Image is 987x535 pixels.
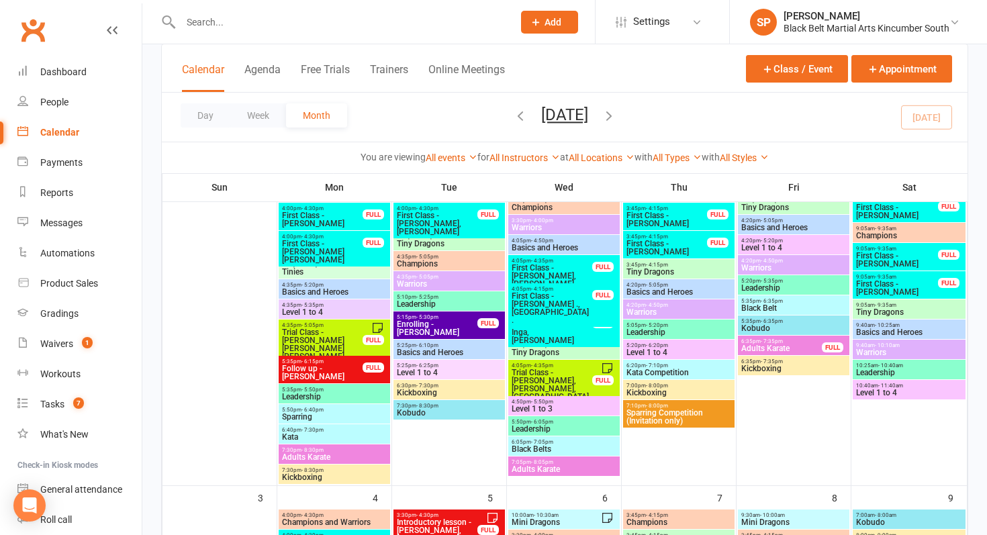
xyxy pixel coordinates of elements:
span: 5:15pm [396,314,478,320]
span: Trial Class - [PERSON_NAME], [PERSON_NAME], [GEOGRAPHIC_DATA]... [511,369,593,409]
span: Champions [855,232,963,240]
span: - 4:30pm [301,512,324,518]
span: First Class - [PERSON_NAME] [626,240,708,256]
span: 4:35pm [396,254,502,260]
span: Leadership [396,300,502,308]
span: 5:25pm [396,362,502,369]
th: Sun [162,173,277,201]
a: All events [426,152,477,163]
span: - 5:50pm [301,387,324,393]
div: 4 [373,486,391,508]
button: Trainers [370,63,408,92]
span: - 10:40am [878,362,903,369]
span: - 4:00pm [531,217,553,224]
span: 5:35pm [741,318,847,324]
input: Search... [177,13,504,32]
span: Tiny Dragons [741,203,847,211]
span: Adults Karate [511,465,617,473]
th: Fri [737,173,851,201]
span: Warriors [741,264,847,272]
span: 4:00pm [281,512,387,518]
span: First Class - [PERSON_NAME] [PERSON_NAME] [281,240,363,264]
span: - 5:35pm [761,278,783,284]
span: Trial Class - [PERSON_NAME] [PERSON_NAME] [PERSON_NAME] ... [281,328,363,360]
span: 5:35pm [281,387,387,393]
span: - 9:35am [875,274,896,280]
div: Black Belt Martial Arts Kincumber South [784,22,949,34]
a: Product Sales [17,269,142,299]
span: - 4:15pm [646,262,668,268]
span: - 7:35pm [761,358,783,364]
span: - 4:30pm [416,205,438,211]
th: Mon [277,173,392,201]
span: Basics and Heroes [855,328,963,336]
button: Month [286,103,347,128]
span: Warriors [855,348,963,356]
div: Automations [40,248,95,258]
span: 6:20pm [626,362,732,369]
div: FULL [363,209,384,220]
span: Sparring Competition (Invitation only) [626,409,732,425]
span: 4:35pm [396,274,502,280]
span: Level 1 to 4 [855,389,963,397]
span: - 8:05pm [531,459,553,465]
span: First Class - [PERSON_NAME] [281,211,363,228]
span: 4:00pm [396,205,478,211]
div: FULL [938,201,959,211]
div: 9 [948,486,967,508]
span: 7:00am [855,512,963,518]
span: 5:25pm [396,342,502,348]
div: FULL [363,238,384,248]
span: Kobudo [396,409,502,417]
span: - 4:30pm [301,234,324,240]
span: First Class - River Inga, [PERSON_NAME] [511,320,593,344]
button: Free Trials [301,63,350,92]
span: 4:50pm [511,399,617,405]
span: 3:30pm [396,512,478,518]
span: Follow up - [PERSON_NAME] [281,364,363,381]
span: 9:05am [855,302,963,308]
span: - 5:20pm [761,238,783,244]
div: Workouts [40,369,81,379]
span: Enrolling - [PERSON_NAME] [396,320,478,336]
div: FULL [707,238,728,248]
th: Sat [851,173,968,201]
span: Warriors [511,224,617,232]
span: 3:45pm [626,205,708,211]
span: - 8:00pm [646,383,668,389]
div: FULL [938,278,959,288]
span: - 4:15pm [646,234,668,240]
a: Messages [17,208,142,238]
span: Tiny Dragons [626,268,732,276]
button: Appointment [851,55,952,83]
span: - 5:05pm [416,274,438,280]
span: 9:05am [855,226,963,232]
span: - 5:20pm [301,282,324,288]
span: Level 1 to 4 [626,348,732,356]
div: FULL [363,362,384,373]
span: - 9:35am [875,246,896,252]
span: Black Belt [741,304,847,312]
span: Adults Karate [281,453,387,461]
span: First Class - [PERSON_NAME] [855,203,939,220]
span: - 4:50pm [531,238,553,244]
a: Payments [17,148,142,178]
span: Level 1 to 4 [396,369,502,377]
span: 9:30am [741,512,847,518]
span: Warriors [396,280,502,288]
span: Kobudo [741,324,847,332]
div: Dashboard [40,66,87,77]
span: - 4:50pm [761,258,783,264]
span: Leadership [626,328,732,336]
span: 3:45pm [626,234,708,240]
span: Level 1 to 4 [741,244,847,252]
span: Settings [633,7,670,37]
span: 4:00pm [281,234,363,240]
div: FULL [592,290,614,300]
span: 6:35pm [741,338,822,344]
span: - 9:35am [875,226,896,232]
a: Roll call [17,505,142,535]
span: 5:35pm [741,298,847,304]
span: Level 1 to 3 [511,405,617,413]
div: Gradings [40,308,79,319]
